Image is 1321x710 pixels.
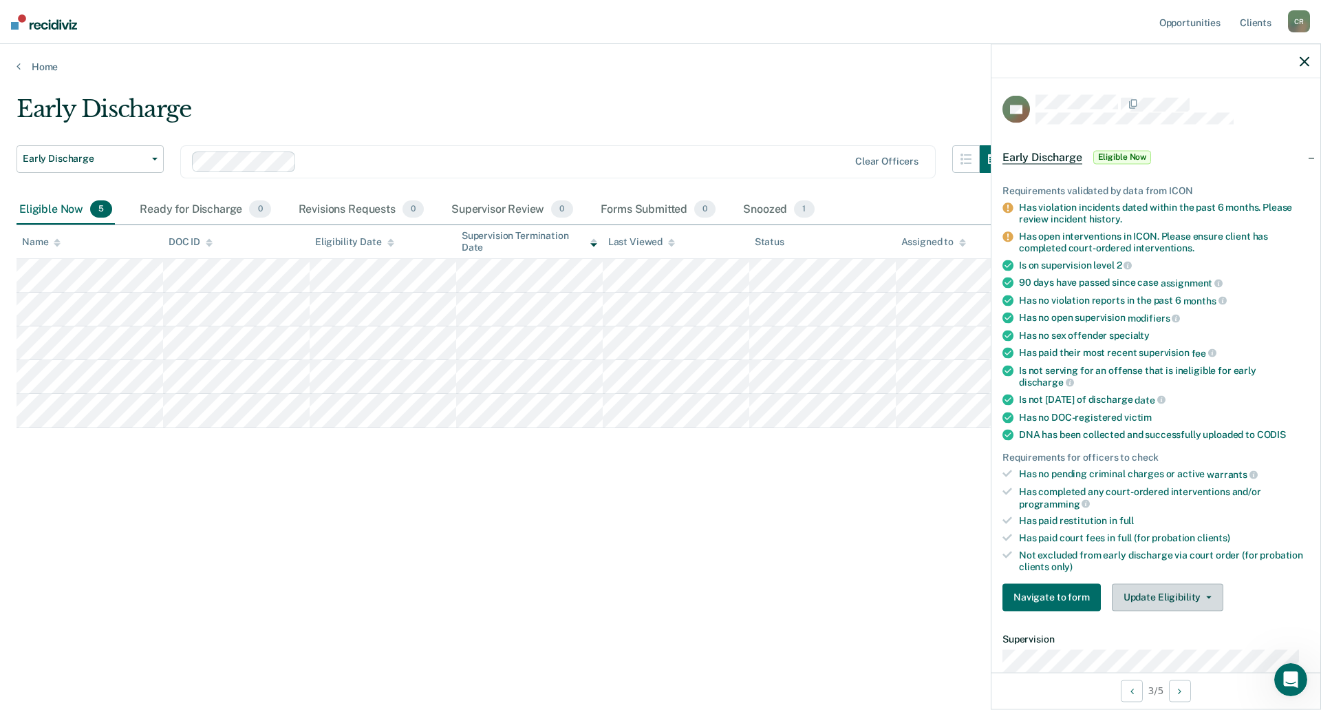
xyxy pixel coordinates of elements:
span: specialty [1109,330,1150,341]
div: Has paid restitution in [1019,515,1309,527]
span: 0 [402,200,424,218]
div: Revisions Requests [296,195,427,225]
span: warrants [1207,469,1258,480]
div: Status [755,236,784,248]
div: Early Discharge [17,95,1007,134]
span: 0 [249,200,270,218]
div: Requirements for officers to check [1002,451,1309,463]
div: 3 / 5 [991,672,1320,709]
div: Supervision Termination Date [462,230,597,253]
div: Forms Submitted [598,195,719,225]
div: Is not [DATE] of discharge [1019,394,1309,406]
div: Assigned to [901,236,966,248]
a: Navigate to form link [1002,583,1106,611]
span: 2 [1117,260,1132,271]
div: Snoozed [740,195,817,225]
span: 5 [90,200,112,218]
div: Eligibility Date [315,236,394,248]
span: 0 [694,200,716,218]
span: discharge [1019,377,1074,388]
div: DOC ID [169,236,213,248]
span: clients) [1197,532,1230,543]
span: date [1135,394,1165,405]
div: Has open interventions in ICON. Please ensure client has completed court-ordered interventions. [1019,231,1309,254]
button: Update Eligibility [1112,583,1223,611]
div: Is not serving for an offense that is ineligible for early [1019,364,1309,388]
button: Previous Opportunity [1121,680,1143,702]
iframe: Intercom live chat [1274,663,1307,696]
div: Clear officers [855,156,919,167]
div: DNA has been collected and successfully uploaded to [1019,428,1309,440]
span: Early Discharge [23,153,147,165]
span: assignment [1161,278,1223,289]
span: months [1183,295,1227,306]
span: fee [1192,347,1216,358]
button: Next Opportunity [1169,680,1191,702]
div: C R [1288,10,1310,32]
div: Has no sex offender [1019,330,1309,342]
div: Name [22,236,61,248]
div: Has paid their most recent supervision [1019,347,1309,359]
div: Requirements validated by data from ICON [1002,185,1309,196]
div: Has no violation reports in the past 6 [1019,294,1309,306]
span: Eligible Now [1093,150,1152,164]
button: Navigate to form [1002,583,1101,611]
div: 90 days have passed since case [1019,277,1309,289]
a: Home [17,61,1304,73]
span: victim [1124,411,1152,422]
div: Ready for Discharge [137,195,273,225]
span: 1 [794,200,814,218]
span: Early Discharge [1002,150,1082,164]
div: Has paid court fees in full (for probation [1019,532,1309,544]
span: programming [1019,498,1090,509]
div: Has violation incidents dated within the past 6 months. Please review incident history. [1019,202,1309,225]
img: Recidiviz [11,14,77,30]
div: Has no open supervision [1019,312,1309,324]
div: Eligible Now [17,195,115,225]
span: only) [1051,561,1073,572]
span: full [1119,515,1134,526]
div: Has no DOC-registered [1019,411,1309,423]
div: Has no pending criminal charges or active [1019,468,1309,481]
div: Is on supervision level [1019,259,1309,271]
div: Not excluded from early discharge via court order (for probation clients [1019,550,1309,573]
span: modifiers [1128,313,1181,324]
div: Early DischargeEligible Now [991,135,1320,179]
span: CODIS [1257,428,1286,439]
div: Last Viewed [608,236,675,248]
dt: Supervision [1002,633,1309,645]
div: Supervisor Review [449,195,576,225]
div: Has completed any court-ordered interventions and/or [1019,486,1309,510]
span: 0 [551,200,572,218]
